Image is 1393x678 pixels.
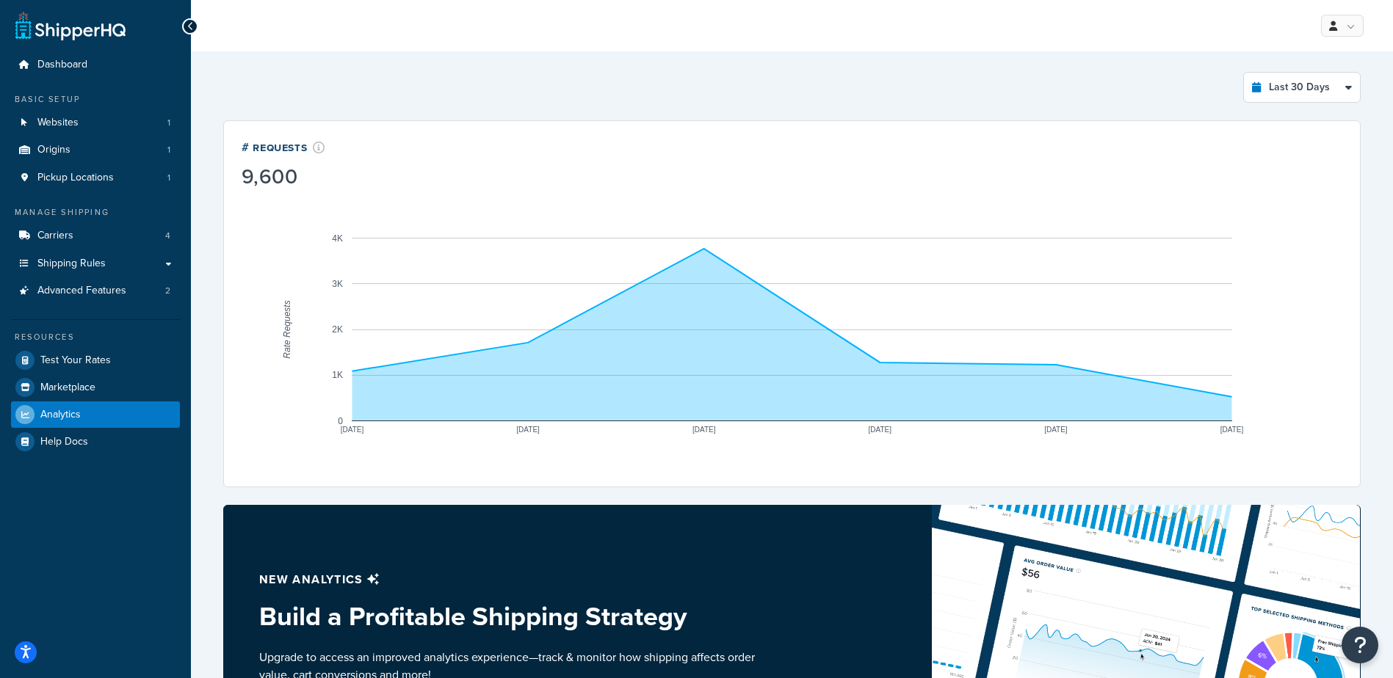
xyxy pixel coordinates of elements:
[11,109,180,136] a: Websites1
[11,331,180,343] div: Resources
[11,136,180,164] a: Origins1
[40,382,95,394] span: Marketplace
[1220,426,1244,434] text: [DATE]
[167,144,170,156] span: 1
[1044,426,1068,434] text: [DATE]
[11,277,180,305] a: Advanced Features2
[11,222,180,249] a: Carriers4
[37,59,87,71] span: Dashboard
[11,222,180,249] li: Carriers
[11,401,180,428] a: Analytics
[11,206,180,219] div: Manage Shipping
[11,51,180,79] a: Dashboard
[338,416,343,426] text: 0
[37,172,114,184] span: Pickup Locations
[59,87,131,96] div: Domain Overview
[165,230,170,242] span: 4
[11,164,180,192] a: Pickup Locations1
[40,354,111,367] span: Test Your Rates
[43,85,54,97] img: tab_domain_overview_orange.svg
[341,426,364,434] text: [DATE]
[11,374,180,401] a: Marketplace
[37,117,79,129] span: Websites
[11,109,180,136] li: Websites
[37,144,70,156] span: Origins
[148,85,160,97] img: tab_keywords_by_traffic_grey.svg
[167,117,170,129] span: 1
[259,602,757,631] h3: Build a Profitable Shipping Strategy
[23,38,35,50] img: website_grey.svg
[332,370,343,380] text: 1K
[41,23,72,35] div: v 4.0.25
[37,258,106,270] span: Shipping Rules
[11,347,180,373] a: Test Your Rates
[11,136,180,164] li: Origins
[11,277,180,305] li: Advanced Features
[11,429,180,455] a: Help Docs
[242,139,325,156] div: # Requests
[242,167,325,187] div: 9,600
[11,250,180,277] a: Shipping Rules
[332,279,343,289] text: 3K
[332,233,343,244] text: 4K
[242,190,1342,469] svg: A chart.
[37,230,73,242] span: Carriers
[38,38,162,50] div: Domain: [DOMAIN_NAME]
[692,426,716,434] text: [DATE]
[11,93,180,106] div: Basic Setup
[516,426,540,434] text: [DATE]
[40,409,81,421] span: Analytics
[40,436,88,448] span: Help Docs
[165,285,170,297] span: 2
[282,300,292,358] text: Rate Requests
[23,23,35,35] img: logo_orange.svg
[332,324,343,335] text: 2K
[37,285,126,297] span: Advanced Features
[11,164,180,192] li: Pickup Locations
[869,426,892,434] text: [DATE]
[167,172,170,184] span: 1
[164,87,242,96] div: Keywords by Traffic
[259,569,757,590] p: New analytics
[1342,627,1378,663] button: Open Resource Center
